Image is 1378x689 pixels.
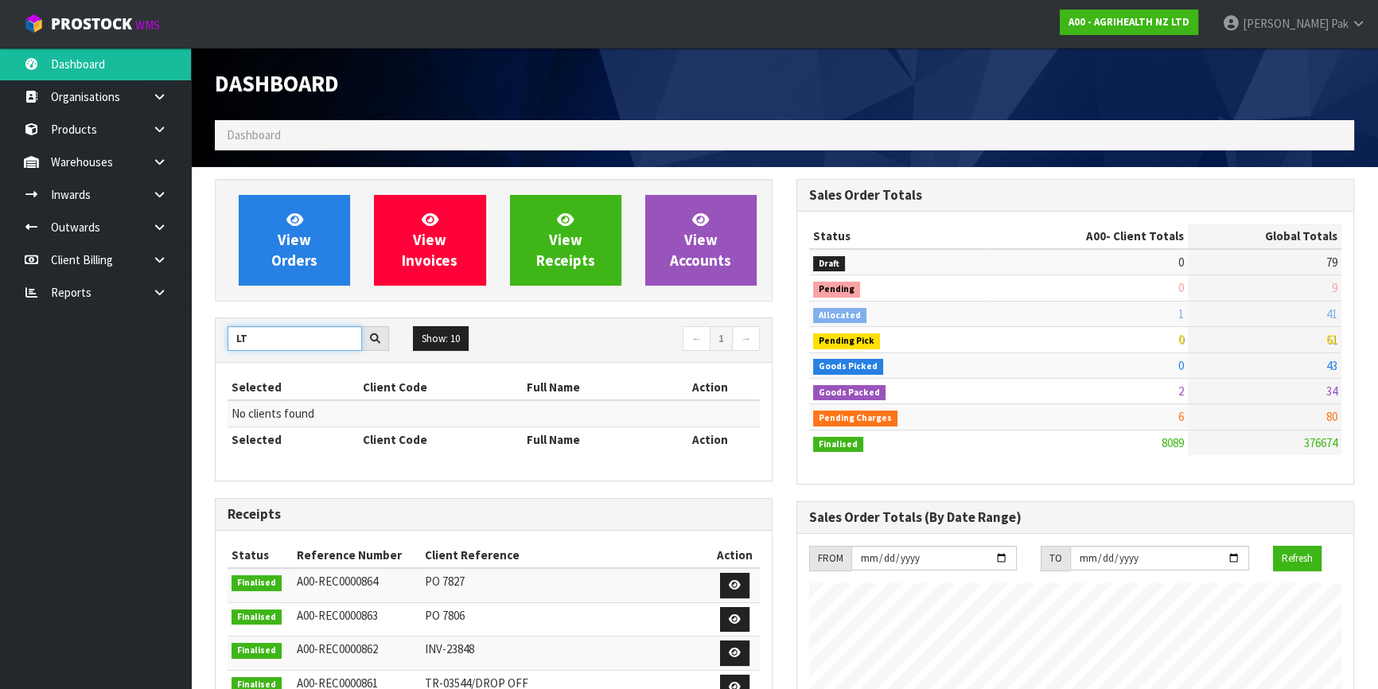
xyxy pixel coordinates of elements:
img: cube-alt.png [24,14,44,33]
a: → [732,326,760,352]
span: ProStock [51,14,132,34]
div: FROM [809,546,851,571]
span: 1 [1178,306,1184,321]
span: A00-REC0000864 [297,574,378,589]
span: Dashboard [227,127,281,142]
span: Finalised [232,609,282,625]
a: ViewInvoices [374,195,485,286]
th: Client Reference [421,543,710,568]
nav: Page navigation [506,326,761,354]
span: Pak [1331,16,1349,31]
th: Action [661,375,760,400]
th: Selected [228,375,359,400]
strong: A00 - AGRIHEALTH NZ LTD [1069,15,1189,29]
a: ViewOrders [239,195,350,286]
td: No clients found [228,400,760,426]
span: 0 [1178,358,1184,373]
span: View Receipts [536,210,595,270]
span: 34 [1326,383,1337,399]
th: Reference Number [293,543,421,568]
span: 0 [1178,332,1184,347]
span: 376674 [1304,435,1337,450]
button: Refresh [1273,546,1322,571]
span: 9 [1332,280,1337,295]
button: Show: 10 [413,326,469,352]
span: 6 [1178,409,1184,424]
span: A00 [1086,228,1106,243]
span: View Invoices [402,210,457,270]
span: INV-23848 [425,641,474,656]
span: PO 7827 [425,574,465,589]
span: A00-REC0000863 [297,608,378,623]
input: Search clients [228,326,362,351]
span: Finalised [232,643,282,659]
span: [PERSON_NAME] [1243,16,1329,31]
span: Pending Pick [813,333,880,349]
span: Pending Charges [813,411,897,426]
span: Goods Picked [813,359,883,375]
th: Action [710,543,760,568]
th: Status [228,543,293,568]
th: Selected [228,426,359,452]
a: 1 [710,326,733,352]
span: 79 [1326,255,1337,270]
span: 80 [1326,409,1337,424]
span: Finalised [232,575,282,591]
span: Finalised [813,437,863,453]
th: - Client Totals [985,224,1188,249]
span: 0 [1178,280,1184,295]
th: Client Code [359,426,523,452]
span: View Accounts [670,210,731,270]
th: Full Name [523,426,661,452]
span: Pending [813,282,860,298]
th: Action [661,426,760,452]
span: 0 [1178,255,1184,270]
a: ViewReceipts [510,195,621,286]
th: Client Code [359,375,523,400]
a: A00 - AGRIHEALTH NZ LTD [1060,10,1198,35]
span: Dashboard [215,69,339,98]
div: TO [1041,546,1070,571]
span: Goods Packed [813,385,886,401]
span: 41 [1326,306,1337,321]
span: 8089 [1162,435,1184,450]
th: Global Totals [1188,224,1341,249]
h3: Receipts [228,507,760,522]
small: WMS [135,18,160,33]
a: ← [683,326,710,352]
th: Full Name [523,375,661,400]
h3: Sales Order Totals [809,188,1341,203]
span: 43 [1326,358,1337,373]
span: PO 7806 [425,608,465,623]
a: ViewAccounts [645,195,757,286]
h3: Sales Order Totals (By Date Range) [809,510,1341,525]
span: 61 [1326,332,1337,347]
span: Draft [813,256,845,272]
th: Status [809,224,985,249]
span: 2 [1178,383,1184,399]
span: Allocated [813,308,866,324]
span: A00-REC0000862 [297,641,378,656]
span: View Orders [271,210,317,270]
